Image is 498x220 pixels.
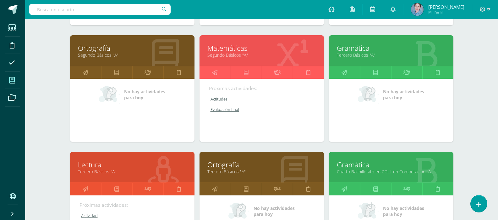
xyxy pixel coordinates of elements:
[124,89,165,101] span: No hay actividades para hoy
[99,85,120,104] img: no_activities_small.png
[411,3,424,16] img: f7548f7f17067687f030f24d0d01e9c5.png
[337,160,446,170] a: Gramática
[337,43,446,53] a: Gramática
[428,4,464,10] span: [PERSON_NAME]
[337,169,446,175] a: Cuarto Bachillerato en CCLL en Computacion "A"
[78,169,187,175] a: Tercero Básicos "A"
[209,107,315,112] a: Evaluación final
[207,169,316,175] a: Tercero Básicos "A"
[207,43,316,53] a: Matemáticas
[383,89,424,101] span: No hay actividades para hoy
[254,205,295,217] span: No hay actividades para hoy
[383,205,424,217] span: No hay actividades para hoy
[207,160,316,170] a: Ortografía
[207,52,316,58] a: Segundo Básicos "A"
[78,43,187,53] a: Ortografía
[337,52,446,58] a: Tercero Básicos "A"
[358,85,379,104] img: no_activities_small.png
[29,4,171,15] input: Busca un usuario...
[79,202,185,208] div: Próximas actividades:
[78,52,187,58] a: Segundo Básicos "A"
[79,213,186,218] a: Actividad
[428,9,464,15] span: Mi Perfil
[209,96,315,102] a: Actitudes
[78,160,187,170] a: Lectura
[209,85,315,92] div: Próximas actividades:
